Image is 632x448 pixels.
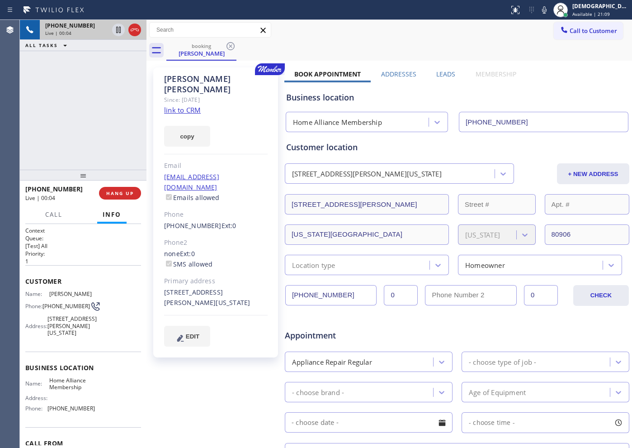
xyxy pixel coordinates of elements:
[49,377,94,391] span: Home Alliance Membership
[572,11,610,17] span: Available | 21:09
[47,405,95,412] span: [PHONE_NUMBER]
[285,194,449,214] input: Address
[425,285,516,305] input: Phone Number 2
[554,22,623,39] button: Call to Customer
[292,260,335,270] div: Location type
[20,40,76,51] button: ALL TASKS
[25,234,141,242] h2: Queue:
[106,190,134,196] span: HANG UP
[164,193,220,202] label: Emails allowed
[25,439,141,448] span: Call From
[164,95,268,105] div: Since: [DATE]
[167,43,236,49] div: booking
[112,24,125,36] button: Hold Customer
[40,206,68,224] button: Call
[25,185,83,193] span: [PHONE_NUMBER]
[25,194,55,202] span: Live | 00:04
[25,242,141,250] p: [Test] All
[573,285,629,306] button: CHECK
[285,329,398,342] span: Appointment
[538,4,551,16] button: Mute
[164,105,201,114] a: link to CRM
[164,221,222,230] a: [PHONE_NUMBER]
[293,117,382,128] div: Home Alliance Membership
[166,194,172,200] input: Emails allowed
[25,303,42,310] span: Phone:
[99,187,141,200] button: HANG UP
[25,291,49,297] span: Name:
[524,285,558,305] input: Ext. 2
[164,326,210,347] button: EDIT
[150,23,271,37] input: Search
[45,210,62,219] span: Call
[286,91,628,104] div: Business location
[97,206,127,224] button: Info
[384,285,418,305] input: Ext.
[570,27,617,35] span: Call to Customer
[458,194,536,214] input: Street #
[164,276,268,286] div: Primary address
[294,70,361,78] label: Book Appointment
[49,291,94,297] span: [PERSON_NAME]
[164,74,268,95] div: [PERSON_NAME] [PERSON_NAME]
[25,380,49,387] span: Name:
[164,172,219,191] a: [EMAIL_ADDRESS][DOMAIN_NAME]
[292,169,442,179] div: [STREET_ADDRESS][PERSON_NAME][US_STATE]
[25,323,47,329] span: Address:
[25,250,141,257] h2: Priority:
[25,277,141,286] span: Customer
[459,112,628,132] input: Phone Number
[186,333,199,340] span: EDIT
[381,70,416,78] label: Addresses
[545,194,630,214] input: Apt. #
[164,210,268,220] div: Phone
[164,287,268,308] div: [STREET_ADDRESS][PERSON_NAME][US_STATE]
[25,227,141,234] h1: Context
[164,238,268,248] div: Phone2
[128,24,141,36] button: Hang up
[45,30,71,36] span: Live | 00:04
[180,249,195,258] span: Ext: 0
[164,126,210,147] button: copy
[167,49,236,57] div: [PERSON_NAME]
[469,357,536,367] div: - choose type of job -
[285,224,449,245] input: City
[164,260,212,268] label: SMS allowed
[545,224,630,245] input: ZIP
[25,363,141,372] span: Business location
[292,357,372,367] div: Appliance Repair Regular
[285,412,453,433] input: - choose date -
[166,261,172,267] input: SMS allowed
[164,249,268,270] div: none
[222,221,236,230] span: Ext: 0
[164,161,268,171] div: Email
[25,405,47,412] span: Phone:
[292,387,344,397] div: - choose brand -
[476,70,516,78] label: Membership
[469,387,526,397] div: Age of Equipment
[557,163,629,184] button: + NEW ADDRESS
[25,42,58,48] span: ALL TASKS
[25,257,141,265] p: 1
[285,285,377,305] input: Phone Number
[45,22,95,29] span: [PHONE_NUMBER]
[572,2,629,10] div: [DEMOGRAPHIC_DATA][PERSON_NAME]
[286,141,628,153] div: Customer location
[47,315,97,336] span: [STREET_ADDRESS][PERSON_NAME][US_STATE]
[469,418,515,427] span: - choose time -
[436,70,455,78] label: Leads
[103,210,121,219] span: Info
[465,260,505,270] div: Homeowner
[25,395,49,401] span: Address:
[167,40,236,60] div: Matthew Butler
[42,303,90,310] span: [PHONE_NUMBER]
